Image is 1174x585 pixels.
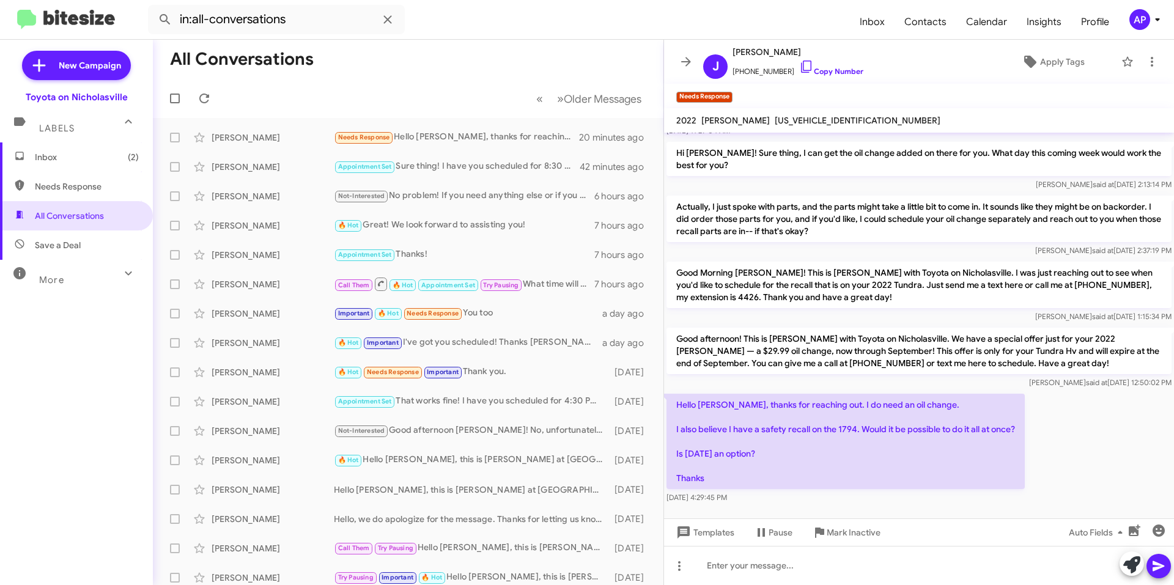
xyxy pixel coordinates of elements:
[712,57,719,76] span: J
[334,189,594,203] div: No problem! If you need anything else or if you want to take advantage of the free oil change jus...
[594,190,654,202] div: 6 hours ago
[594,278,654,290] div: 7 hours ago
[59,59,121,72] span: New Campaign
[666,493,727,502] span: [DATE] 4:29:45 PM
[212,484,334,496] div: [PERSON_NAME]
[530,86,649,111] nav: Page navigation example
[1069,521,1128,543] span: Auto Fields
[212,190,334,202] div: [PERSON_NAME]
[802,521,890,543] button: Mark Inactive
[666,262,1172,308] p: Good Morning [PERSON_NAME]! This is [PERSON_NAME] with Toyota on Nicholasville. I was just reachi...
[608,454,654,466] div: [DATE]
[338,544,370,552] span: Call Them
[733,59,863,78] span: [PHONE_NUMBER]
[1129,9,1150,30] div: AP
[212,366,334,378] div: [PERSON_NAME]
[334,248,594,262] div: Thanks!
[128,151,139,163] span: (2)
[564,92,641,106] span: Older Messages
[666,394,1025,489] p: Hello [PERSON_NAME], thanks for reaching out. I do need an oil change. I also believe I have a sa...
[550,86,649,111] button: Next
[1092,246,1113,255] span: said at
[378,544,413,552] span: Try Pausing
[338,309,370,317] span: Important
[608,396,654,408] div: [DATE]
[367,339,399,347] span: Important
[1119,9,1161,30] button: AP
[895,4,956,40] a: Contacts
[608,425,654,437] div: [DATE]
[1071,4,1119,40] a: Profile
[334,306,602,320] div: You too
[676,115,696,126] span: 2022
[338,573,374,581] span: Try Pausing
[334,570,608,584] div: Hello [PERSON_NAME], this is [PERSON_NAME] at [GEOGRAPHIC_DATA] on [GEOGRAPHIC_DATA]. It's been a...
[212,425,334,437] div: [PERSON_NAME]
[733,45,863,59] span: [PERSON_NAME]
[769,521,792,543] span: Pause
[22,51,131,80] a: New Campaign
[338,163,392,171] span: Appointment Set
[483,281,519,289] span: Try Pausing
[334,218,594,232] div: Great! We look forward to assisting you!
[557,91,564,106] span: »
[212,307,334,320] div: [PERSON_NAME]
[799,67,863,76] a: Copy Number
[334,513,608,525] div: Hello, we do apologize for the message. Thanks for letting us know, we will update our records! H...
[850,4,895,40] a: Inbox
[212,454,334,466] div: [PERSON_NAME]
[338,427,385,435] span: Not-Interested
[212,572,334,584] div: [PERSON_NAME]
[35,210,104,222] span: All Conversations
[1059,521,1137,543] button: Auto Fields
[212,513,334,525] div: [PERSON_NAME]
[1035,312,1172,321] span: [PERSON_NAME] [DATE] 1:15:34 PM
[148,5,405,34] input: Search
[334,424,608,438] div: Good afternoon [PERSON_NAME]! No, unfortunately, this coupon only applies to your 2019 Camry. Sor...
[338,368,359,376] span: 🔥 Hot
[608,484,654,496] div: [DATE]
[990,51,1115,73] button: Apply Tags
[334,130,580,144] div: Hello [PERSON_NAME], thanks for reaching out. I do need an oil change. I also believe I have a sa...
[676,92,733,103] small: Needs Response
[334,276,594,292] div: What time will work best [DATE]?
[212,396,334,408] div: [PERSON_NAME]
[956,4,1017,40] span: Calendar
[39,274,64,285] span: More
[608,572,654,584] div: [DATE]
[1086,378,1107,387] span: said at
[170,50,314,69] h1: All Conversations
[338,281,370,289] span: Call Them
[334,541,608,555] div: Hello [PERSON_NAME], this is [PERSON_NAME] at [GEOGRAPHIC_DATA] on [GEOGRAPHIC_DATA]. It's been a...
[393,281,413,289] span: 🔥 Hot
[421,573,442,581] span: 🔥 Hot
[338,397,392,405] span: Appointment Set
[594,219,654,232] div: 7 hours ago
[367,368,419,376] span: Needs Response
[608,542,654,554] div: [DATE]
[775,115,940,126] span: [US_VEHICLE_IDENTIFICATION_NUMBER]
[334,453,608,467] div: Hello [PERSON_NAME], this is [PERSON_NAME] at [GEOGRAPHIC_DATA] on [GEOGRAPHIC_DATA]. It's been a...
[334,160,580,174] div: Sure thing! I have you scheduled for 8:30 AM - [DATE]! Let me know if you need anything else, and...
[1040,51,1085,73] span: Apply Tags
[334,484,608,496] div: Hello [PERSON_NAME], this is [PERSON_NAME] at [GEOGRAPHIC_DATA] on [GEOGRAPHIC_DATA]. It's been a...
[378,309,399,317] span: 🔥 Hot
[212,131,334,144] div: [PERSON_NAME]
[594,249,654,261] div: 7 hours ago
[1093,180,1114,189] span: said at
[421,281,475,289] span: Appointment Set
[1092,312,1113,321] span: said at
[212,249,334,261] div: [PERSON_NAME]
[338,456,359,464] span: 🔥 Hot
[334,336,602,350] div: I've got you scheduled! Thanks [PERSON_NAME], have a great day!
[827,521,880,543] span: Mark Inactive
[212,337,334,349] div: [PERSON_NAME]
[602,307,654,320] div: a day ago
[580,131,654,144] div: 20 minutes ago
[338,221,359,229] span: 🔥 Hot
[427,368,459,376] span: Important
[35,151,139,163] span: Inbox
